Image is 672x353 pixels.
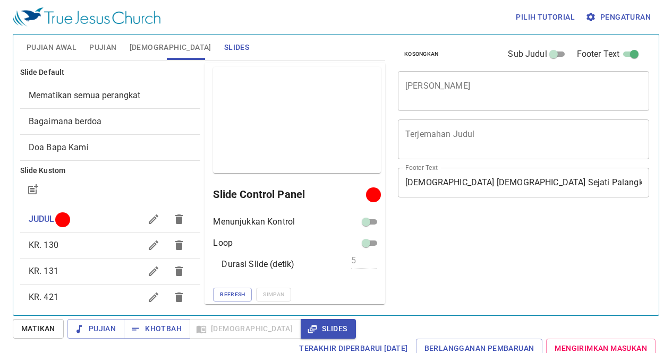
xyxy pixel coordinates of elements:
[213,237,233,249] p: Loop
[29,142,89,152] span: [object Object]
[516,11,575,24] span: Pilih tutorial
[309,322,347,335] span: Slides
[20,109,201,134] div: Bagaimana berdoa
[213,186,370,203] h6: Slide Control Panel
[20,135,201,160] div: Doa Bapa Kami
[220,290,245,299] span: Refresh
[29,90,141,100] span: [object Object]
[20,206,201,232] div: JUDUL
[27,41,76,54] span: Pujian Awal
[20,285,201,310] div: KR. 421
[76,322,116,335] span: Pujian
[89,41,116,54] span: Pujian
[20,83,201,108] div: Mematikan semua perangkat
[20,259,201,284] div: KR. 131
[394,209,600,315] iframe: from-child
[21,322,55,335] span: Matikan
[404,49,439,59] span: Kosongkan
[29,214,55,224] span: JUDUL
[583,7,655,27] button: Pengaturan
[20,165,201,177] h6: Slide Kustom
[398,48,445,61] button: Kosongkan
[130,41,211,54] span: [DEMOGRAPHIC_DATA]
[13,7,160,27] img: True Jesus Church
[132,322,182,335] span: Khotbah
[29,240,58,250] span: KR. 130
[577,48,620,61] span: Footer Text
[222,258,294,271] p: Durasi Slide (detik)
[29,116,101,126] span: [object Object]
[512,7,579,27] button: Pilih tutorial
[301,319,355,339] button: Slides
[13,319,64,339] button: Matikan
[213,288,252,302] button: Refresh
[20,233,201,258] div: KR. 130
[124,319,190,339] button: Khotbah
[508,48,547,61] span: Sub Judul
[588,11,651,24] span: Pengaturan
[213,216,295,228] p: Menunjukkan Kontrol
[67,319,124,339] button: Pujian
[29,266,58,276] span: KR. 131
[20,67,201,79] h6: Slide Default
[29,292,58,302] span: KR. 421
[224,41,249,54] span: Slides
